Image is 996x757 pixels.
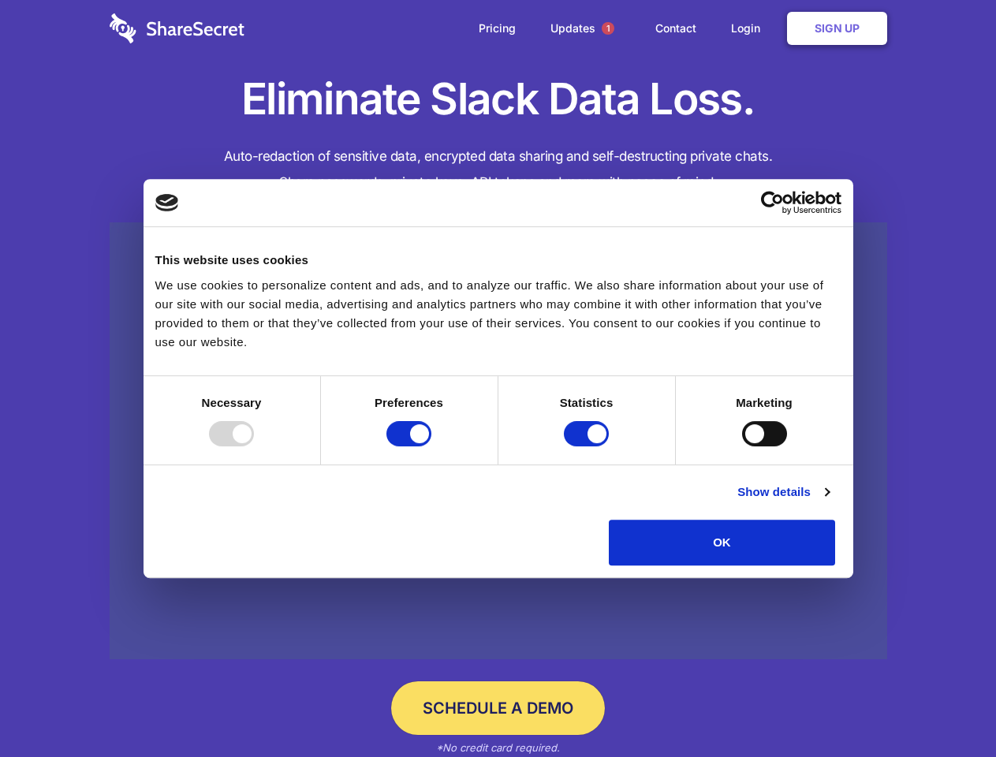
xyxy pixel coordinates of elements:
button: OK [609,520,835,565]
strong: Statistics [560,396,614,409]
a: Pricing [463,4,532,53]
h4: Auto-redaction of sensitive data, encrypted data sharing and self-destructing private chats. Shar... [110,144,887,196]
a: Show details [737,483,829,502]
div: This website uses cookies [155,251,841,270]
img: logo [155,194,179,211]
span: 1 [602,22,614,35]
h1: Eliminate Slack Data Loss. [110,71,887,128]
strong: Marketing [736,396,793,409]
img: logo-wordmark-white-trans-d4663122ce5f474addd5e946df7df03e33cb6a1c49d2221995e7729f52c070b2.svg [110,13,244,43]
a: Login [715,4,784,53]
strong: Preferences [375,396,443,409]
a: Wistia video thumbnail [110,222,887,660]
div: We use cookies to personalize content and ads, and to analyze our traffic. We also share informat... [155,276,841,352]
a: Sign Up [787,12,887,45]
a: Contact [640,4,712,53]
em: *No credit card required. [436,741,560,754]
strong: Necessary [202,396,262,409]
a: Usercentrics Cookiebot - opens in a new window [703,191,841,214]
a: Schedule a Demo [391,681,605,735]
